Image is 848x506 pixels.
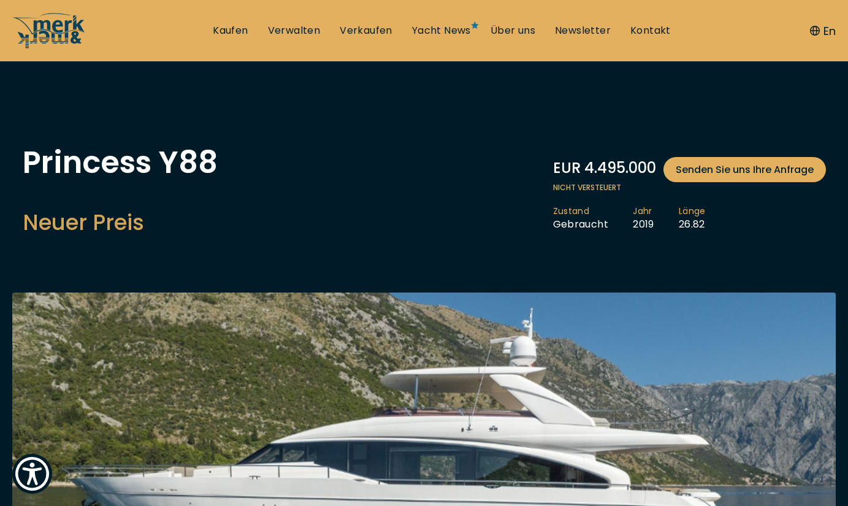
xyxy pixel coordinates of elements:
[553,205,609,218] span: Zustand
[12,454,52,494] button: Show Accessibility Preferences
[340,24,392,37] a: Verkaufen
[679,205,730,231] li: 26.82
[555,24,611,37] a: Newsletter
[630,24,671,37] a: Kontakt
[663,157,826,182] a: Senden Sie uns Ihre Anfrage
[633,205,679,231] li: 2019
[491,24,535,37] a: Über uns
[412,24,471,37] a: Yacht News
[553,157,826,182] div: EUR 4.495.000
[553,182,826,193] span: Nicht versteuert
[676,162,814,177] span: Senden Sie uns Ihre Anfrage
[679,205,706,218] span: Länge
[23,207,218,237] h2: Neuer Preis
[268,24,321,37] a: Verwalten
[213,24,248,37] a: Kaufen
[633,205,654,218] span: Jahr
[810,23,836,39] button: En
[23,147,218,178] h1: Princess Y88
[553,205,633,231] li: Gebraucht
